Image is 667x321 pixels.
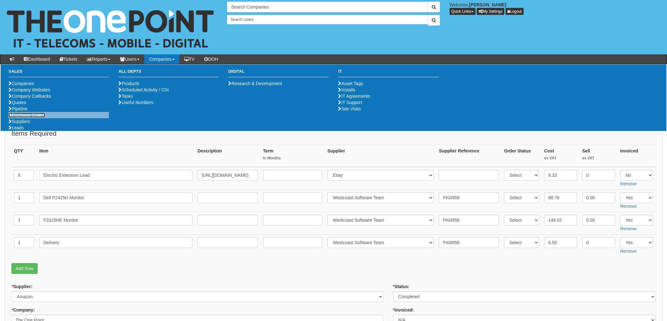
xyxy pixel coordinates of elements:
[118,100,153,105] a: Useful Numbers
[450,8,475,15] button: Quick Links
[501,145,542,167] th: Order Status
[544,156,577,161] small: ex VAT
[19,54,55,64] a: Dashboard
[393,283,410,290] label: Status:
[338,106,361,111] a: Site Visits
[9,100,26,105] a: Quotes
[620,181,637,186] a: Remove
[338,81,363,86] a: Asset Tags
[144,54,179,64] a: Companies
[506,8,524,15] a: Logout
[118,69,219,77] h3: All Depts
[9,125,24,130] a: Leads
[227,2,428,12] input: Search Companies
[620,249,637,254] a: Remove
[199,54,223,64] a: OOH
[55,54,82,64] a: Tickets
[11,129,56,139] legend: Items Required
[469,2,506,7] b: [PERSON_NAME]
[118,94,133,99] a: Tasks
[620,204,637,209] a: Remove
[228,81,282,86] a: Research & Development
[580,145,618,167] th: Sell
[228,69,329,77] h3: Digital
[338,87,355,92] a: Installs
[11,283,32,290] label: Supplier:
[118,87,169,92] a: Scheduled Activity / CSI
[115,54,144,64] a: Users
[477,8,505,15] a: My Settings
[445,2,667,15] div: Welcome,
[179,54,199,64] a: TV
[82,54,115,64] a: Reports
[261,145,325,167] th: Term
[582,156,615,161] small: ex VAT
[9,113,45,118] a: Purchase Orders
[37,145,195,167] th: Item
[118,81,139,86] a: Products
[9,119,30,124] a: Suppliers
[338,69,438,77] h3: IT
[227,15,428,24] input: Search Users
[11,145,37,167] th: QTY
[9,81,34,86] a: Companies
[11,263,38,274] a: Add Row
[11,307,35,313] label: Company:
[9,94,51,99] a: Company Callbacks
[325,145,436,167] th: Supplier
[9,106,28,111] a: Pipeline
[338,94,370,99] a: IT Agreements
[9,87,50,92] a: Company Websites
[542,145,580,167] th: Cost
[195,145,261,167] th: Description
[393,307,414,313] label: Invoiced:
[620,226,637,231] a: Remove
[9,69,109,77] h3: Sales
[618,145,656,167] th: Invoiced
[436,145,501,167] th: Supplier Reference
[338,100,362,105] a: IT Support
[263,156,323,161] small: In Months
